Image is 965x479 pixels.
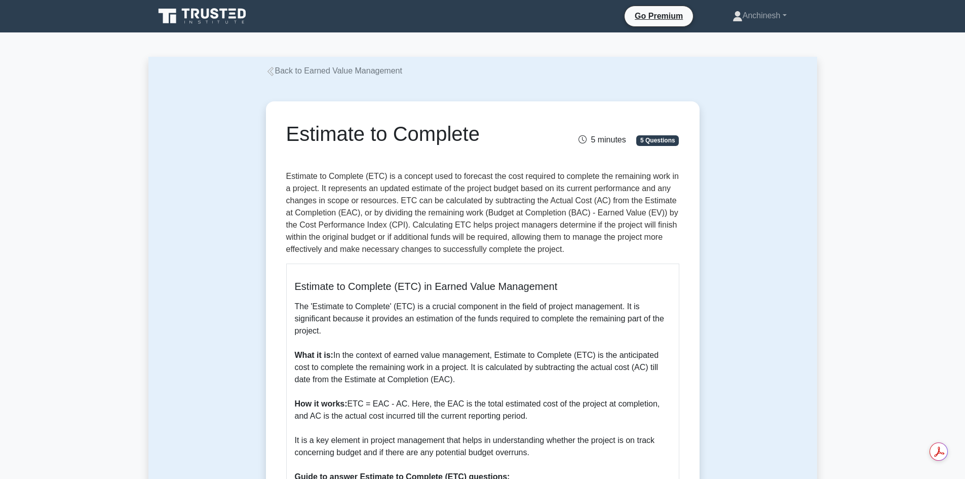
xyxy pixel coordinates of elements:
a: Anchinesh [708,6,811,26]
b: How it works: [295,399,348,408]
a: Go Premium [629,10,689,22]
h1: Estimate to Complete [286,122,544,146]
b: What it is: [295,351,333,359]
a: Back to Earned Value Management [266,66,402,75]
h5: Estimate to Complete (ETC) in Earned Value Management [295,280,671,292]
span: 5 minutes [578,135,626,144]
span: 5 Questions [636,135,679,145]
p: Estimate to Complete (ETC) is a concept used to forecast the cost required to complete the remain... [286,170,679,255]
